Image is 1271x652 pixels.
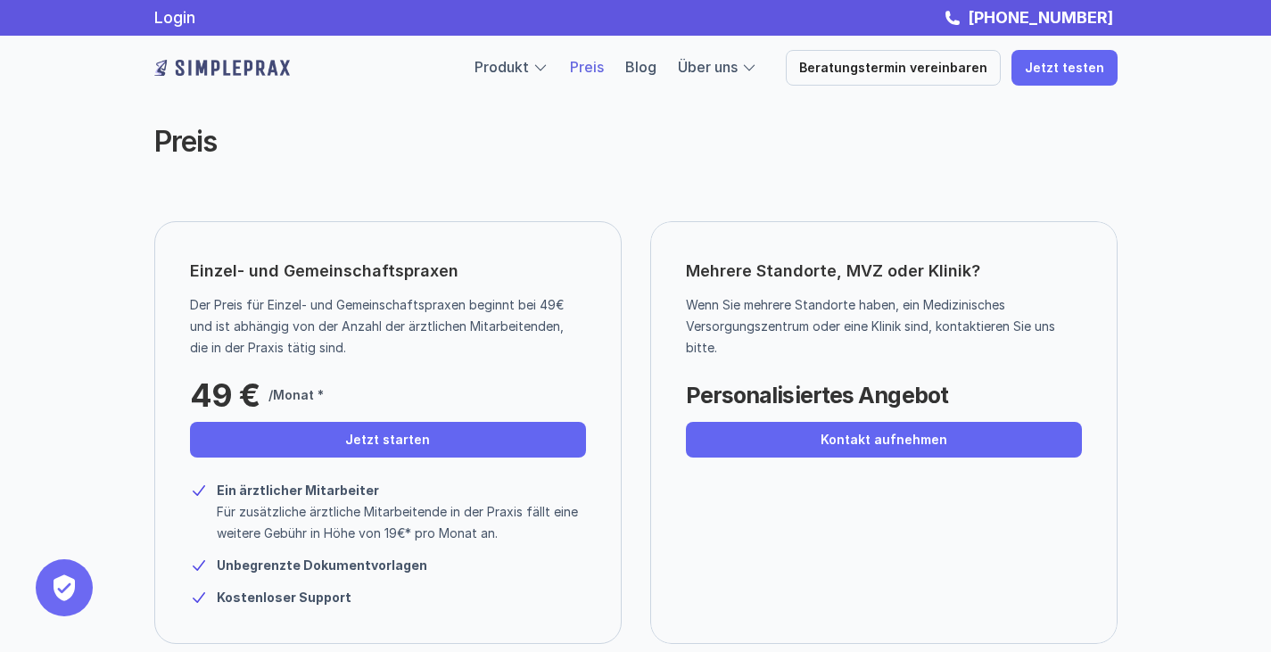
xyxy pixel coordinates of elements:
[475,58,529,76] a: Produkt
[217,557,427,573] strong: Unbegrenzte Dokumentvorlagen
[786,50,1001,86] a: Beratungstermin vereinbaren
[686,422,1082,458] a: Kontakt aufnehmen
[686,294,1069,359] p: Wenn Sie mehrere Standorte haben, ein Medizinisches Versorgungszentrum oder eine Klinik sind, kon...
[190,294,573,359] p: Der Preis für Einzel- und Gemeinschaftspraxen beginnt bei 49€ und ist abhängig von der Anzahl der...
[570,58,604,76] a: Preis
[345,433,430,448] p: Jetzt starten
[190,377,260,413] p: 49 €
[190,257,458,285] p: Einzel- und Gemeinschaftspraxen
[190,422,586,458] a: Jetzt starten
[1025,61,1104,76] p: Jetzt testen
[686,377,948,413] p: Personalisiertes Angebot
[217,590,351,605] strong: Kostenloser Support
[968,8,1113,27] strong: [PHONE_NUMBER]
[217,501,586,544] p: Für zusätzliche ärztliche Mitarbeitende in der Praxis fällt eine weitere Gebühr in Höhe von 19€* ...
[268,384,324,406] p: /Monat *
[154,125,823,159] h2: Preis
[625,58,656,76] a: Blog
[1011,50,1118,86] a: Jetzt testen
[821,433,947,448] p: Kontakt aufnehmen
[678,58,738,76] a: Über uns
[217,483,379,498] strong: Ein ärztlicher Mitarbeiter
[154,8,195,27] a: Login
[686,257,1082,285] p: Mehrere Standorte, MVZ oder Klinik?
[799,61,987,76] p: Beratungstermin vereinbaren
[963,8,1118,27] a: [PHONE_NUMBER]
